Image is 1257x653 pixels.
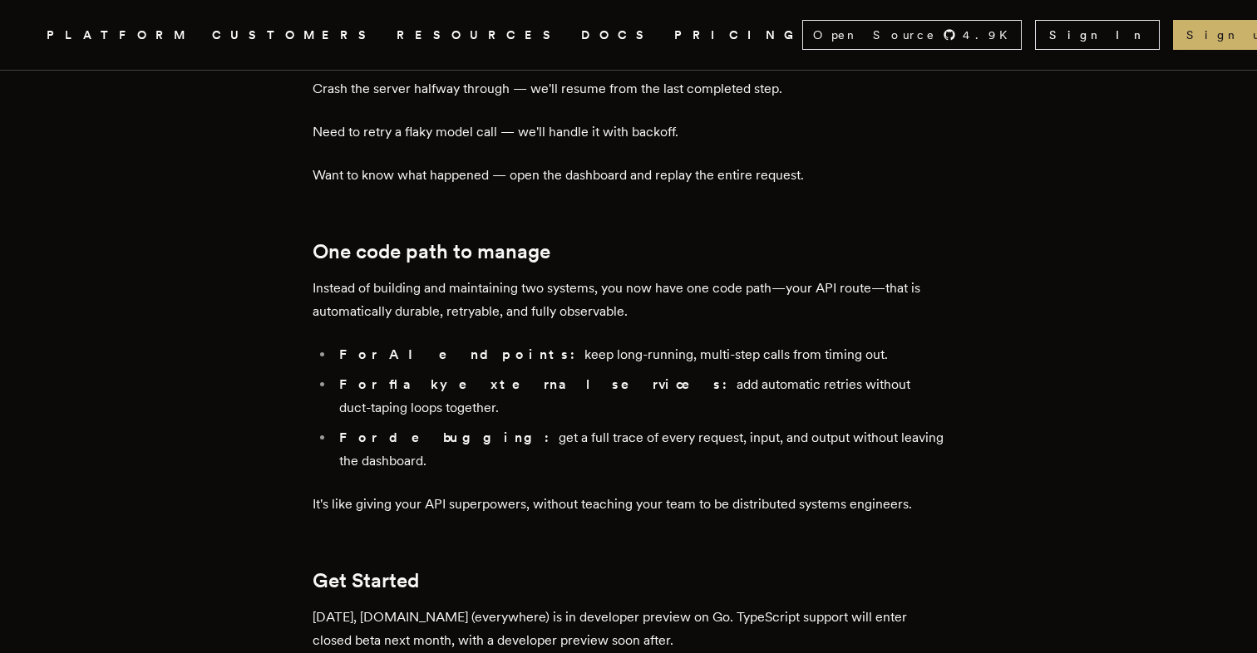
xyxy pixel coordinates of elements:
[581,25,654,46] a: DOCS
[313,277,944,323] p: Instead of building and maintaining two systems, you now have one code path—your API route—that i...
[313,493,944,516] p: It's like giving your API superpowers, without teaching your team to be distributed systems engin...
[339,376,737,392] strong: For flaky external services:
[47,25,192,46] button: PLATFORM
[963,27,1018,43] span: 4.9 K
[397,25,561,46] button: RESOURCES
[334,426,944,473] li: get a full trace of every request, input, and output without leaving the dashboard.
[313,240,944,263] h2: One code path to manage
[313,569,944,592] h2: Get Started
[1035,20,1160,50] a: Sign In
[813,27,936,43] span: Open Source
[313,164,944,187] p: Want to know what happened — open the dashboard and replay the entire request.
[212,25,377,46] a: CUSTOMERS
[334,343,944,366] li: keep long-running, multi-step calls from timing out.
[313,120,944,144] p: Need to retry a flaky model call — we'll handle it with backoff.
[339,430,559,445] strong: For debugging:
[313,77,944,101] p: Crash the server halfway through — we'll resume from the last completed step.
[339,346,584,362] strong: For AI endpoints:
[674,25,802,46] a: PRICING
[334,373,944,420] li: add automatic retries without duct-taping loops together.
[313,606,944,652] p: [DATE], [DOMAIN_NAME] (everywhere) is in developer preview on Go. TypeScript support will enter c...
